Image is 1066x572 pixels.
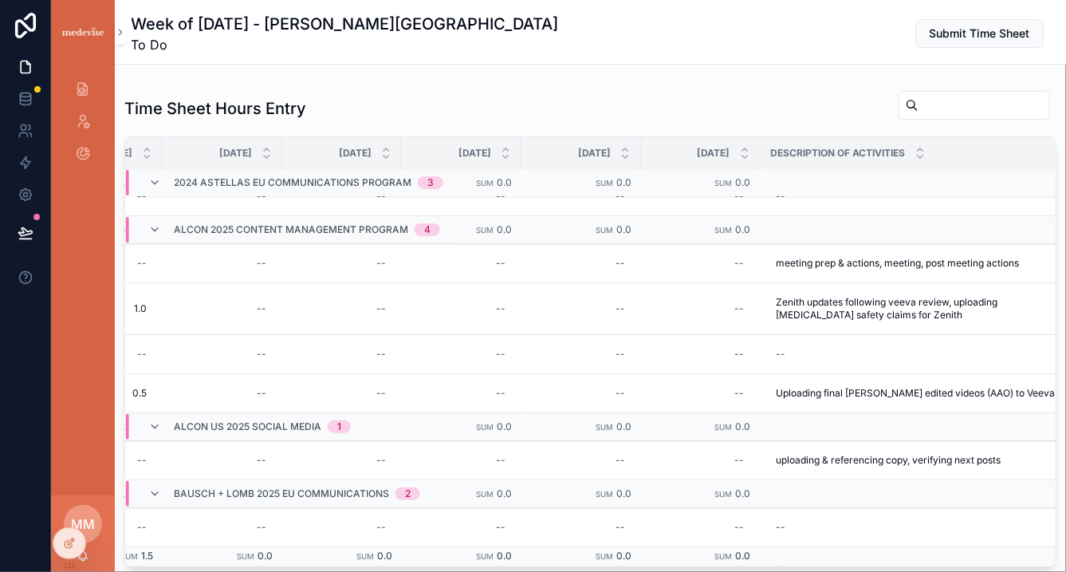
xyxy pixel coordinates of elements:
span: To Do [132,35,559,54]
span: 0.0 [616,420,631,432]
div: -- [735,387,745,400]
span: [DATE] [578,147,611,160]
div: -- [137,348,147,361]
span: [DATE] [339,147,372,160]
small: Sum [237,552,254,561]
div: 4 [424,223,431,236]
div: -- [735,454,745,467]
div: -- [257,521,266,534]
div: -- [735,257,745,270]
div: -- [616,302,625,315]
button: Submit Time Sheet [916,19,1044,48]
span: 0.0 [497,487,512,499]
span: [DATE] [458,147,491,160]
small: Sum [715,226,733,235]
div: 1 [337,420,341,433]
small: Sum [120,552,138,561]
div: -- [496,348,505,361]
span: Bausch + Lomb 2025 EU Communications [174,487,389,500]
span: 0.0 [736,420,751,432]
div: -- [616,348,625,361]
h1: Time Sheet Hours Entry [124,97,306,120]
span: 0.0 [736,223,751,235]
div: -- [376,521,386,534]
span: MM [71,515,95,534]
span: Description of Activities [771,147,906,160]
small: Sum [715,423,733,432]
span: 0.0 [616,176,631,188]
span: uploading & referencing copy, verifying next posts [777,454,1001,467]
span: Submit Time Sheet [930,26,1030,41]
div: -- [735,521,745,534]
span: 0.0 [616,223,631,235]
div: -- [257,387,266,400]
small: Sum [596,423,613,432]
div: 3 [427,177,434,190]
div: -- [616,521,625,534]
small: Sum [596,179,613,187]
span: meeting prep & actions, meeting, post meeting actions [777,257,1020,270]
div: -- [376,257,386,270]
div: -- [376,454,386,467]
span: 2024 Astellas EU Communications Program [174,177,411,190]
small: Sum [715,490,733,499]
div: -- [777,348,786,361]
div: -- [137,454,147,467]
div: -- [376,302,386,315]
span: [DATE] [219,147,252,160]
div: -- [376,387,386,400]
span: 0.0 [736,550,751,562]
span: 0.0 [497,176,512,188]
span: 1.5 [141,550,153,562]
div: -- [257,302,266,315]
div: scrollable content [51,64,115,188]
small: Sum [476,226,494,235]
span: 0.0 [616,487,631,499]
div: -- [735,348,745,361]
div: -- [616,387,625,400]
div: -- [616,257,625,270]
span: 0.0 [736,487,751,499]
span: 0.0 [377,550,392,562]
h1: Week of [DATE] - [PERSON_NAME][GEOGRAPHIC_DATA] [132,13,559,35]
img: App logo [61,26,105,39]
span: 0.0 [258,550,273,562]
div: -- [777,521,786,534]
div: -- [257,348,266,361]
span: 0.0 [736,176,751,188]
small: Sum [476,423,494,432]
small: Sum [715,179,733,187]
small: Sum [596,226,613,235]
div: -- [137,521,147,534]
div: -- [257,454,266,467]
div: 2 [405,487,411,500]
div: -- [496,521,505,534]
span: Alcon US 2025 Social Media [174,420,321,433]
small: Sum [476,179,494,187]
small: Sum [596,490,613,499]
div: -- [496,257,505,270]
small: Sum [715,552,733,561]
div: -- [137,257,147,270]
div: -- [735,302,745,315]
div: -- [376,348,386,361]
span: [DATE] [698,147,730,160]
span: 0.0 [497,223,512,235]
span: Alcon 2025 Content Management Program [174,223,408,236]
div: -- [616,454,625,467]
div: -- [496,302,505,315]
div: -- [257,257,266,270]
small: Sum [476,490,494,499]
span: Uploading final [PERSON_NAME] edited videos (AAO) to Veeva [777,387,1056,400]
div: -- [496,454,505,467]
span: 0.0 [497,420,512,432]
small: Sum [356,552,374,561]
div: -- [496,387,505,400]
